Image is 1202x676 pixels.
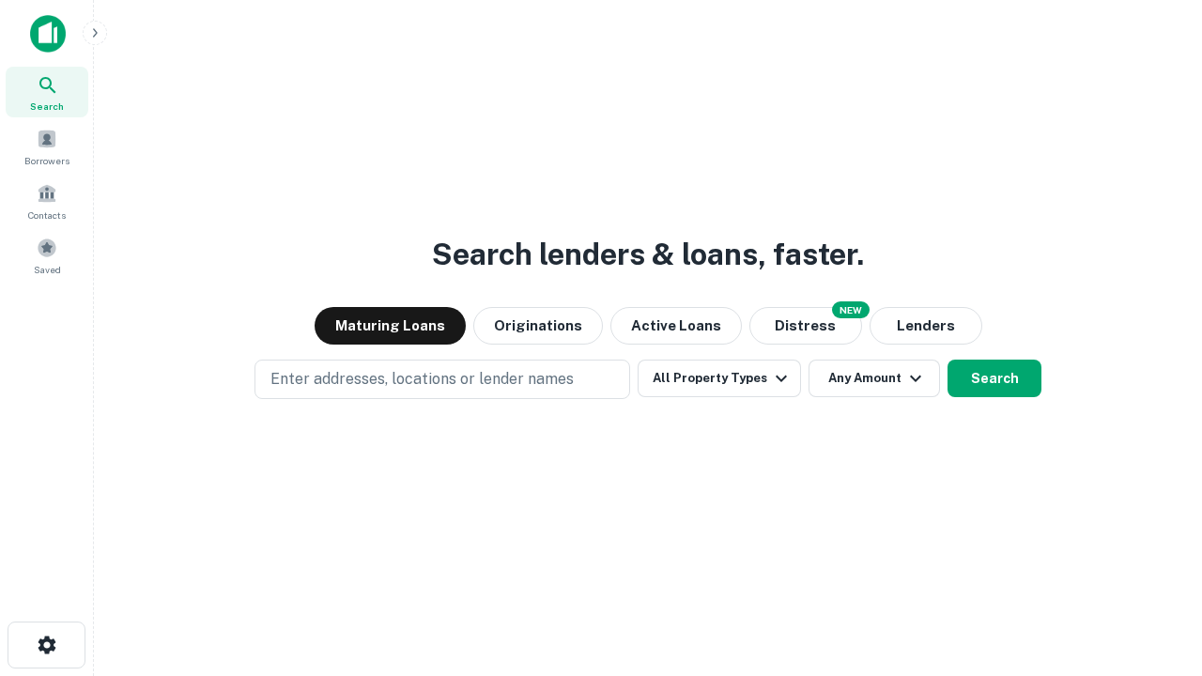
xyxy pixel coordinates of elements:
[1108,526,1202,616] iframe: Chat Widget
[6,67,88,117] a: Search
[30,99,64,114] span: Search
[30,15,66,53] img: capitalize-icon.png
[832,301,870,318] div: NEW
[28,207,66,223] span: Contacts
[749,307,862,345] button: Search distressed loans with lien and other non-mortgage details.
[432,232,864,277] h3: Search lenders & loans, faster.
[34,262,61,277] span: Saved
[315,307,466,345] button: Maturing Loans
[270,368,574,391] p: Enter addresses, locations or lender names
[610,307,742,345] button: Active Loans
[24,153,69,168] span: Borrowers
[948,360,1041,397] button: Search
[809,360,940,397] button: Any Amount
[870,307,982,345] button: Lenders
[6,121,88,172] a: Borrowers
[6,230,88,281] a: Saved
[254,360,630,399] button: Enter addresses, locations or lender names
[6,176,88,226] a: Contacts
[638,360,801,397] button: All Property Types
[473,307,603,345] button: Originations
